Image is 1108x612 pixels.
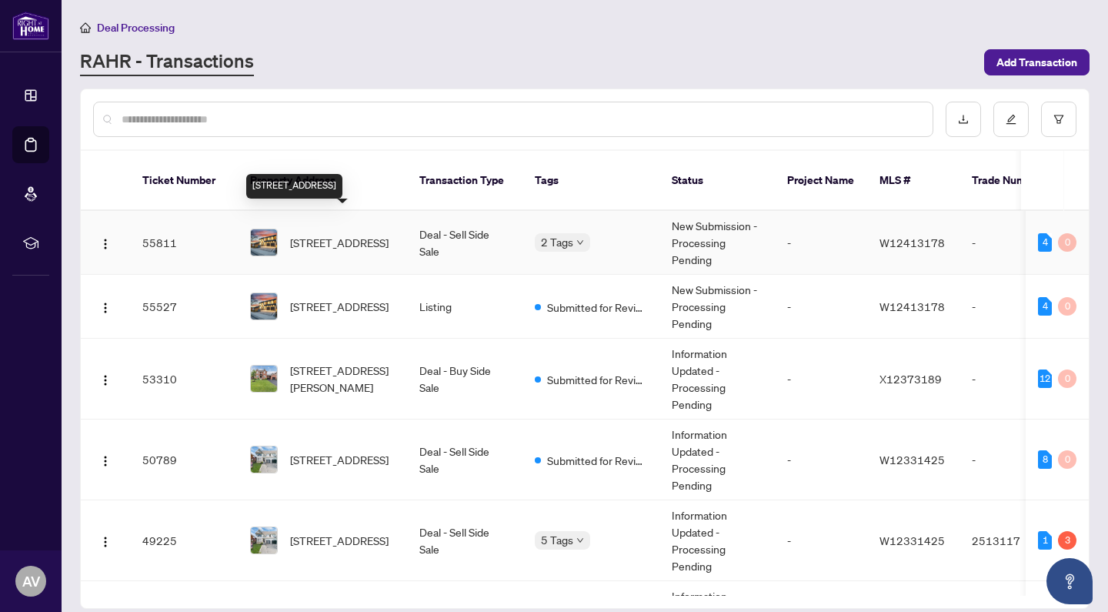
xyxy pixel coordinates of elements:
[867,151,959,211] th: MLS #
[879,236,945,249] span: W12413178
[993,102,1029,137] button: edit
[130,211,238,275] td: 55811
[775,151,867,211] th: Project Name
[547,371,647,388] span: Submitted for Review
[996,50,1077,75] span: Add Transaction
[290,532,389,549] span: [STREET_ADDRESS]
[99,536,112,548] img: Logo
[576,239,584,246] span: down
[1053,114,1064,125] span: filter
[541,233,573,251] span: 2 Tags
[99,302,112,314] img: Logo
[407,275,522,339] td: Listing
[93,294,118,319] button: Logo
[547,299,647,316] span: Submitted for Review
[522,151,659,211] th: Tags
[958,114,969,125] span: download
[407,211,522,275] td: Deal - Sell Side Sale
[1038,370,1052,388] div: 12
[251,293,277,319] img: thumbnail-img
[80,22,91,33] span: home
[879,533,945,547] span: W12331425
[1038,297,1052,316] div: 4
[251,527,277,553] img: thumbnail-img
[99,238,112,250] img: Logo
[130,275,238,339] td: 55527
[946,102,981,137] button: download
[659,211,775,275] td: New Submission - Processing Pending
[1038,450,1052,469] div: 8
[407,339,522,420] td: Deal - Buy Side Sale
[238,151,407,211] th: Property Address
[659,339,775,420] td: Information Updated - Processing Pending
[659,500,775,581] td: Information Updated - Processing Pending
[775,211,867,275] td: -
[290,451,389,468] span: [STREET_ADDRESS]
[1058,450,1076,469] div: 0
[1058,297,1076,316] div: 0
[1058,531,1076,550] div: 3
[407,500,522,581] td: Deal - Sell Side Sale
[80,48,254,76] a: RAHR - Transactions
[290,298,389,315] span: [STREET_ADDRESS]
[93,230,118,255] button: Logo
[407,420,522,500] td: Deal - Sell Side Sale
[775,420,867,500] td: -
[1046,558,1093,604] button: Open asap
[407,151,522,211] th: Transaction Type
[290,234,389,251] span: [STREET_ADDRESS]
[251,446,277,473] img: thumbnail-img
[775,500,867,581] td: -
[93,366,118,391] button: Logo
[576,537,584,544] span: down
[97,21,175,35] span: Deal Processing
[130,500,238,581] td: 49225
[879,299,945,313] span: W12413178
[959,500,1067,581] td: 2513117
[541,531,573,549] span: 5 Tags
[959,211,1067,275] td: -
[547,452,647,469] span: Submitted for Review
[99,455,112,467] img: Logo
[959,275,1067,339] td: -
[1058,233,1076,252] div: 0
[959,151,1067,211] th: Trade Number
[1038,531,1052,550] div: 1
[1041,102,1076,137] button: filter
[659,420,775,500] td: Information Updated - Processing Pending
[1038,233,1052,252] div: 4
[1058,370,1076,388] div: 0
[246,174,342,199] div: [STREET_ADDRESS]
[130,420,238,500] td: 50789
[984,49,1090,75] button: Add Transaction
[251,366,277,392] img: thumbnail-img
[290,362,395,396] span: [STREET_ADDRESS][PERSON_NAME]
[93,447,118,472] button: Logo
[130,151,238,211] th: Ticket Number
[659,275,775,339] td: New Submission - Processing Pending
[99,374,112,386] img: Logo
[775,275,867,339] td: -
[12,12,49,40] img: logo
[959,420,1067,500] td: -
[93,528,118,553] button: Logo
[879,372,942,386] span: X12373189
[659,151,775,211] th: Status
[130,339,238,420] td: 53310
[959,339,1067,420] td: -
[775,339,867,420] td: -
[1006,114,1016,125] span: edit
[251,229,277,256] img: thumbnail-img
[22,570,40,592] span: AV
[879,453,945,467] span: W12331425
